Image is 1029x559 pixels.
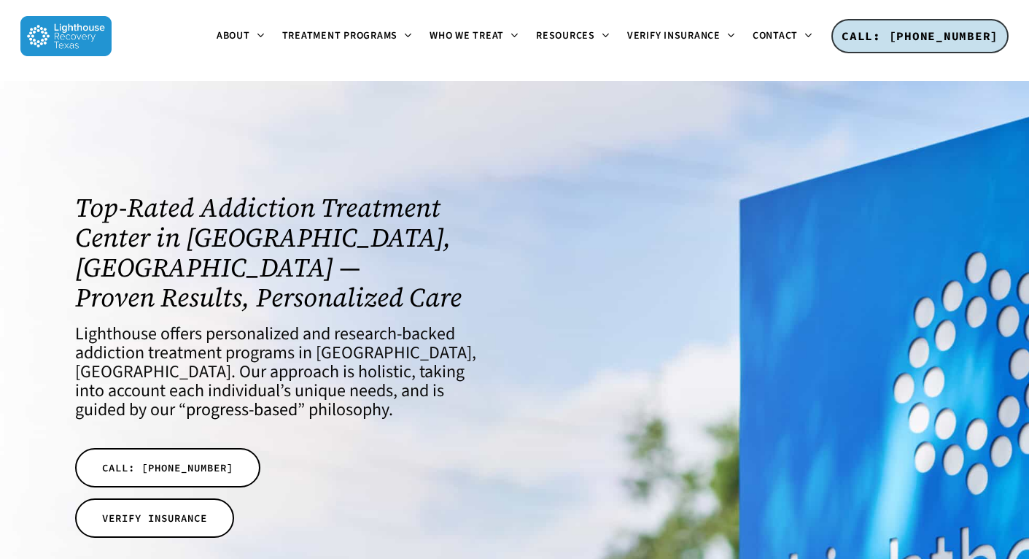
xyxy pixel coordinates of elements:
[527,31,618,42] a: Resources
[831,19,1009,54] a: CALL: [PHONE_NUMBER]
[430,28,504,43] span: Who We Treat
[20,16,112,56] img: Lighthouse Recovery Texas
[208,31,273,42] a: About
[282,28,398,43] span: Treatment Programs
[217,28,250,43] span: About
[421,31,527,42] a: Who We Treat
[102,511,207,525] span: VERIFY INSURANCE
[753,28,798,43] span: Contact
[536,28,595,43] span: Resources
[627,28,721,43] span: Verify Insurance
[618,31,744,42] a: Verify Insurance
[75,448,260,487] a: CALL: [PHONE_NUMBER]
[75,498,234,538] a: VERIFY INSURANCE
[273,31,422,42] a: Treatment Programs
[186,397,298,423] a: progress-based
[75,193,497,312] h1: Top-Rated Addiction Treatment Center in [GEOGRAPHIC_DATA], [GEOGRAPHIC_DATA] — Proven Results, Pe...
[842,28,998,43] span: CALL: [PHONE_NUMBER]
[75,325,497,420] h4: Lighthouse offers personalized and research-backed addiction treatment programs in [GEOGRAPHIC_DA...
[744,31,821,42] a: Contact
[102,460,233,475] span: CALL: [PHONE_NUMBER]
